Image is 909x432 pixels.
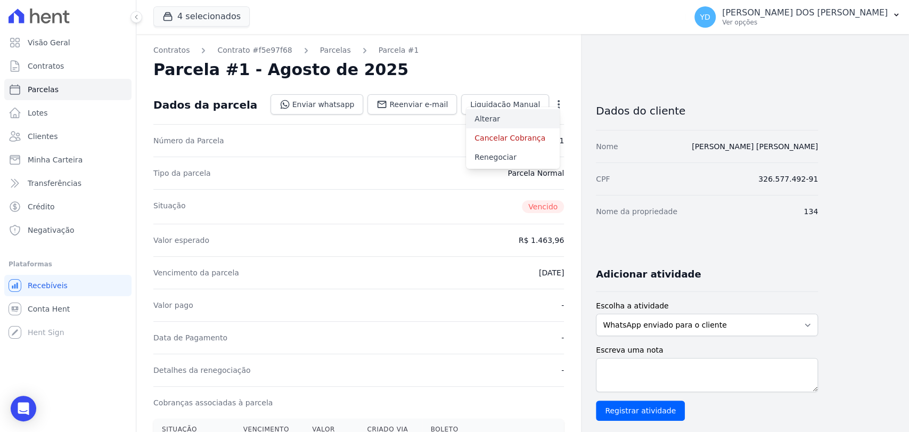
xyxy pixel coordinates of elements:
span: Crédito [28,201,55,212]
a: Conta Hent [4,298,132,320]
a: Alterar [466,109,560,128]
span: Parcelas [28,84,59,95]
dt: Valor pago [153,300,193,311]
a: Reenviar e-mail [367,94,457,115]
dd: - [561,300,564,311]
span: Vencido [522,200,564,213]
span: Transferências [28,178,81,189]
a: Transferências [4,173,132,194]
a: [PERSON_NAME] [PERSON_NAME] [692,142,818,151]
a: Parcela #1 [379,45,419,56]
h3: Dados do cliente [596,104,818,117]
span: Minha Carteira [28,154,83,165]
a: Minha Carteira [4,149,132,170]
label: Escolha a atividade [596,300,818,312]
a: Enviar whatsapp [271,94,364,115]
dt: Nome da propriedade [596,206,677,217]
span: Conta Hent [28,304,70,314]
div: Open Intercom Messenger [11,396,36,421]
dt: Data de Pagamento [153,332,227,343]
span: Visão Geral [28,37,70,48]
span: YD [700,13,710,21]
a: Renegociar [466,148,560,167]
a: Clientes [4,126,132,147]
dt: Vencimento da parcela [153,267,239,278]
a: Recebíveis [4,275,132,296]
p: Ver opções [722,18,888,27]
h3: Adicionar atividade [596,268,701,281]
span: Lotes [28,108,48,118]
dt: Nome [596,141,618,152]
dd: - [561,365,564,376]
p: [PERSON_NAME] DOS [PERSON_NAME] [722,7,888,18]
dd: 134 [804,206,818,217]
a: Contratos [4,55,132,77]
button: YD [PERSON_NAME] DOS [PERSON_NAME] Ver opções [686,2,909,32]
div: Dados da parcela [153,99,257,111]
a: Lotes [4,102,132,124]
a: Parcelas [4,79,132,100]
label: Escreva uma nota [596,345,818,356]
button: 4 selecionados [153,6,250,27]
span: Contratos [28,61,64,71]
input: Registrar atividade [596,401,685,421]
a: Negativação [4,219,132,241]
dd: 326.577.492-91 [758,174,818,184]
a: Parcelas [320,45,351,56]
a: Visão Geral [4,32,132,53]
dt: Tipo da parcela [153,168,211,178]
span: Clientes [28,131,58,142]
span: Recebíveis [28,280,68,291]
dt: Detalhes da renegociação [153,365,251,376]
dt: Número da Parcela [153,135,224,146]
dd: R$ 1.463,96 [519,235,564,246]
span: Reenviar e-mail [389,99,448,110]
span: Liquidação Manual [470,99,540,110]
a: Contratos [153,45,190,56]
dt: Cobranças associadas à parcela [153,397,273,408]
span: Negativação [28,225,75,235]
a: Liquidação Manual [461,94,549,115]
dd: 1 [559,135,564,146]
a: Contrato #f5e97f68 [217,45,292,56]
nav: Breadcrumb [153,45,564,56]
dt: Situação [153,200,186,213]
dd: Parcela Normal [507,168,564,178]
a: Cancelar Cobrança [466,128,560,148]
dd: [DATE] [539,267,564,278]
dd: - [561,332,564,343]
dt: CPF [596,174,610,184]
a: Crédito [4,196,132,217]
div: Plataformas [9,258,127,271]
dt: Valor esperado [153,235,209,246]
h2: Parcela #1 - Agosto de 2025 [153,60,408,79]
